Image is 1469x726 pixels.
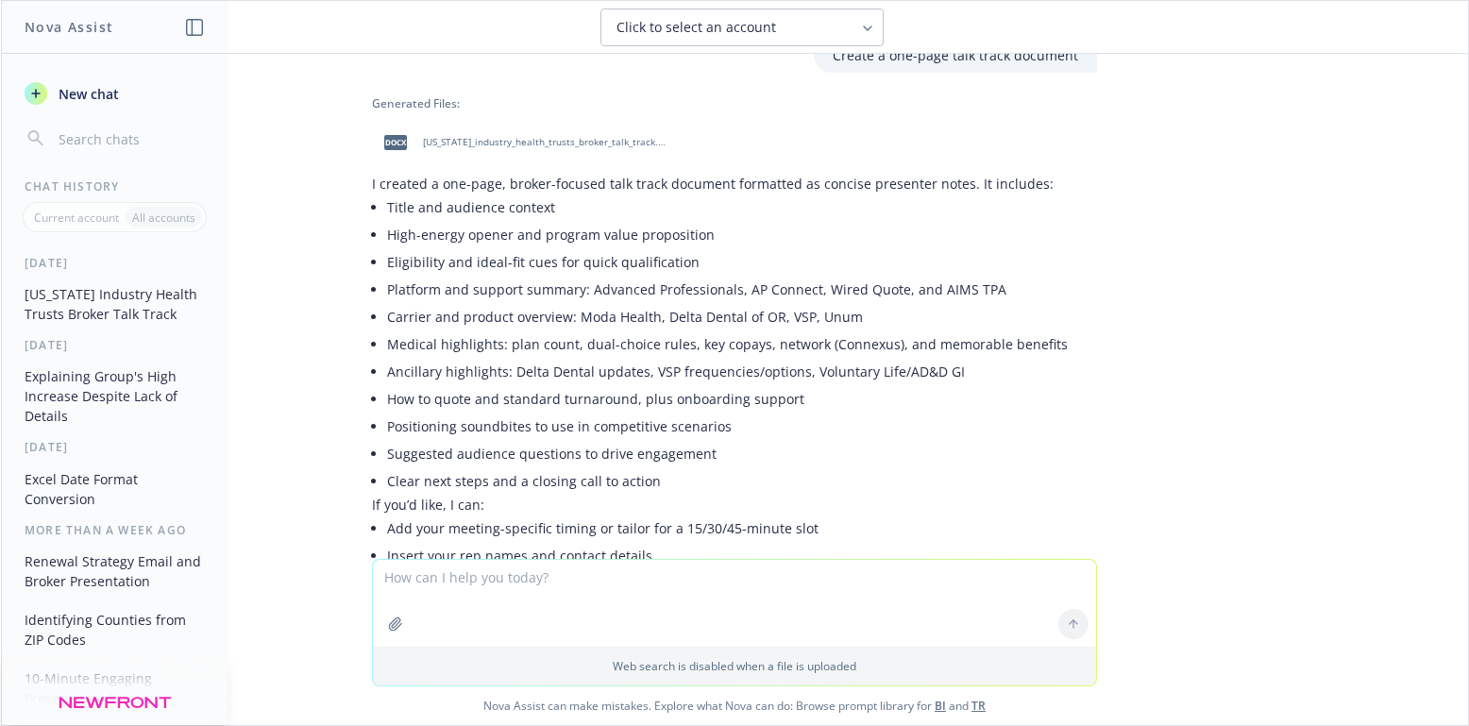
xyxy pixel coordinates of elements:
[25,17,113,37] h1: Nova Assist
[935,698,946,714] a: BI
[372,95,1097,111] div: Generated Files:
[384,135,407,149] span: docx
[17,663,212,714] button: 10-Minute Engaging Presentation Points
[17,546,212,597] button: Renewal Strategy Email and Broker Presentation
[387,330,1068,358] li: Medical highlights: plan count, dual-choice rules, key copays, network (Connexus), and memorable ...
[833,45,1078,65] p: Create a one-page talk track document
[600,8,884,46] button: Click to select an account
[17,464,212,515] button: Excel Date Format Conversion
[971,698,986,714] a: TR
[2,255,228,271] div: [DATE]
[387,276,1068,303] li: Platform and support summary: Advanced Professionals, AP Connect, Wired Quote, and AIMS TPA
[372,119,674,166] div: docx[US_STATE]_industry_health_trusts_broker_talk_track.docx
[387,221,1068,248] li: High-energy opener and program value proposition
[17,604,212,655] button: Identifying Counties from ZIP Codes
[2,337,228,353] div: [DATE]
[17,279,212,329] button: [US_STATE] Industry Health Trusts Broker Talk Track
[372,174,1068,194] p: I created a one-page, broker-focused talk track document formatted as concise presenter notes. It...
[17,361,212,431] button: Explaining Group's High Increase Despite Lack of Details
[387,303,1068,330] li: Carrier and product overview: Moda Health, Delta Dental of OR, VSP, Unum
[387,385,1068,413] li: How to quote and standard turnaround, plus onboarding support
[132,210,195,226] p: All accounts
[2,178,228,194] div: Chat History
[616,18,776,37] span: Click to select an account
[55,126,205,152] input: Search chats
[387,515,1068,542] li: Add your meeting-specific timing or tailor for a 15/30/45-minute slot
[387,542,1068,569] li: Insert your rep names and contact details
[423,136,670,148] span: [US_STATE]_industry_health_trusts_broker_talk_track.docx
[387,467,1068,495] li: Clear next steps and a closing call to action
[387,358,1068,385] li: Ancillary highlights: Delta Dental updates, VSP frequencies/options, Voluntary Life/AD&D GI
[372,495,1068,515] p: If you’d like, I can:
[55,84,119,104] span: New chat
[34,210,119,226] p: Current account
[387,413,1068,440] li: Positioning soundbites to use in competitive scenarios
[384,658,1085,674] p: Web search is disabled when a file is uploaded
[17,76,212,110] button: New chat
[2,439,228,455] div: [DATE]
[387,440,1068,467] li: Suggested audience questions to drive engagement
[387,248,1068,276] li: Eligibility and ideal-fit cues for quick qualification
[387,194,1068,221] li: Title and audience context
[8,686,1461,725] span: Nova Assist can make mistakes. Explore what Nova can do: Browse prompt library for and
[2,522,228,538] div: More than a week ago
